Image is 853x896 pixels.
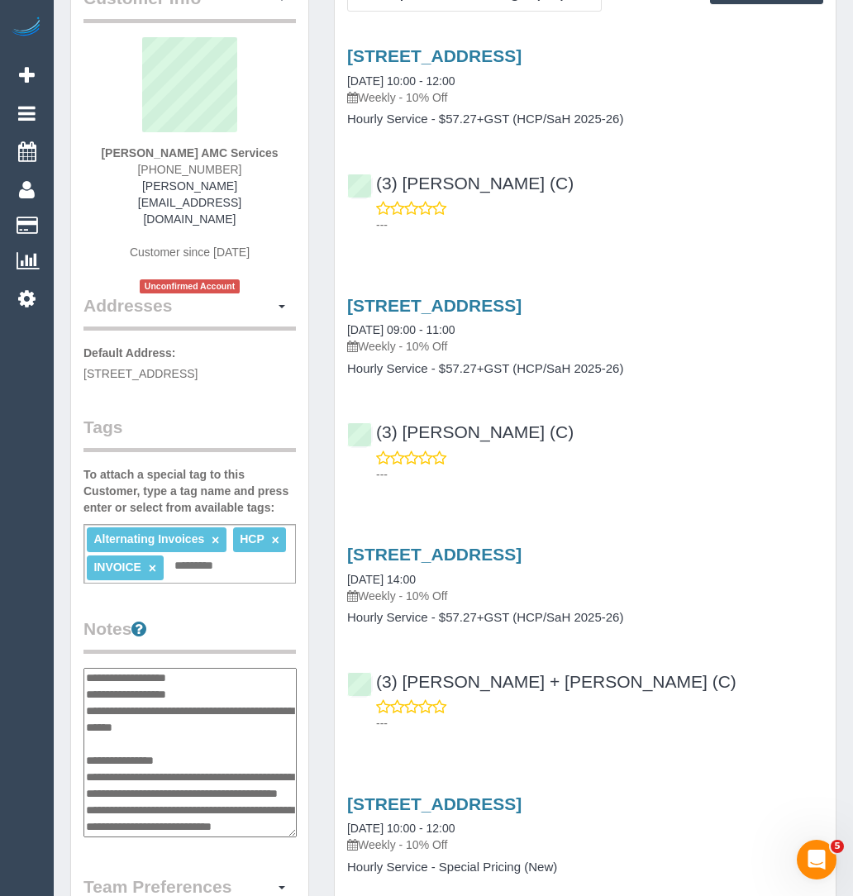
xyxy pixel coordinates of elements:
legend: Notes [83,617,296,654]
p: Weekly - 10% Off [347,836,823,853]
span: [PHONE_NUMBER] [137,163,241,176]
h4: Hourly Service - Special Pricing (New) [347,860,823,875]
h4: Hourly Service - $57.27+GST (HCP/SaH 2025-26) [347,112,823,126]
h4: Hourly Service - $57.27+GST (HCP/SaH 2025-26) [347,362,823,376]
a: [DATE] 10:00 - 12:00 [347,74,455,88]
legend: Tags [83,415,296,452]
iframe: Intercom live chat [797,840,836,879]
a: [PERSON_NAME][EMAIL_ADDRESS][DOMAIN_NAME] [138,179,241,226]
a: [DATE] 10:00 - 12:00 [347,822,455,835]
a: [STREET_ADDRESS] [347,46,522,65]
a: (3) [PERSON_NAME] + [PERSON_NAME] (C) [347,672,736,691]
span: Alternating Invoices [93,532,204,546]
a: [DATE] 09:00 - 11:00 [347,323,455,336]
a: [STREET_ADDRESS] [347,794,522,813]
a: (3) [PERSON_NAME] (C) [347,174,574,193]
span: HCP [240,532,264,546]
span: [STREET_ADDRESS] [83,367,198,380]
p: Weekly - 10% Off [347,338,823,355]
a: [DATE] 14:00 [347,573,416,586]
p: Weekly - 10% Off [347,89,823,106]
a: × [212,533,219,547]
a: [STREET_ADDRESS] [347,296,522,315]
a: × [149,561,156,575]
span: Customer since [DATE] [130,245,250,259]
p: --- [376,466,823,483]
span: 5 [831,840,844,853]
label: Default Address: [83,345,176,361]
h4: Hourly Service - $57.27+GST (HCP/SaH 2025-26) [347,611,823,625]
p: Weekly - 10% Off [347,588,823,604]
img: Automaid Logo [10,17,43,40]
a: × [271,533,279,547]
span: INVOICE [93,560,141,574]
strong: [PERSON_NAME] AMC Services [101,146,278,160]
p: --- [376,217,823,233]
span: Unconfirmed Account [140,279,241,293]
a: [STREET_ADDRESS] [347,545,522,564]
a: (3) [PERSON_NAME] (C) [347,422,574,441]
label: To attach a special tag to this Customer, type a tag name and press enter or select from availabl... [83,466,296,516]
p: --- [376,715,823,732]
